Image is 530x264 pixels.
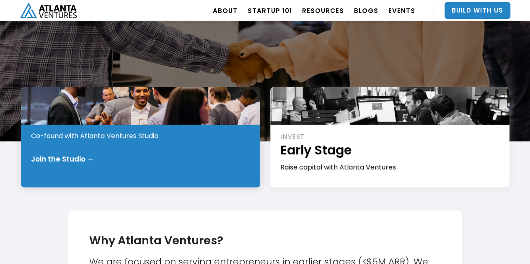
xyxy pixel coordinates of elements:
[21,87,260,187] a: STARTPre-IdeaCo-found with Atlanta Ventures StudioJoin the Studio →
[31,155,94,163] div: Join the Studio →
[31,110,251,127] h1: Pre-Idea
[280,163,500,172] div: Raise capital with Atlanta Ventures
[89,233,223,248] strong: Why Atlanta Ventures?
[280,141,500,159] h1: Early Stage
[445,2,510,19] a: Build With Us
[281,132,500,141] div: INVEST
[120,1,410,27] h1: Build with Atlanta Ventures
[270,87,509,187] a: INVESTEarly StageRaise capital with Atlanta Ventures
[31,131,251,141] div: Co-found with Atlanta Ventures Studio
